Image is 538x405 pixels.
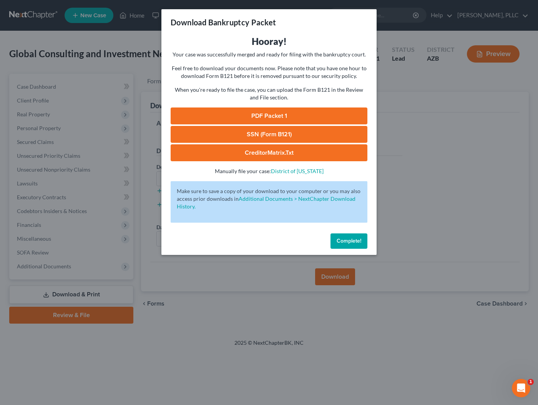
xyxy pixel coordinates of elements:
p: Make sure to save a copy of your download to your computer or you may also access prior downloads in [177,187,361,210]
p: Manually file your case: [171,167,367,175]
h3: Download Bankruptcy Packet [171,17,276,28]
p: When you're ready to file the case, you can upload the Form B121 in the Review and File section. [171,86,367,101]
iframe: Intercom live chat [512,379,530,397]
button: Complete! [330,233,367,249]
a: Additional Documents > NextChapter Download History. [177,195,355,210]
p: Feel free to download your documents now. Please note that you have one hour to download Form B12... [171,64,367,80]
a: District of [US_STATE] [271,168,324,174]
span: 1 [528,379,534,385]
a: SSN (Form B121) [171,126,367,143]
span: Complete! [337,238,361,244]
p: Your case was successfully merged and ready for filing with the bankruptcy court. [171,51,367,58]
a: PDF Packet 1 [171,107,367,124]
a: CreditorMatrix.txt [171,144,367,161]
h3: Hooray! [171,35,367,48]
